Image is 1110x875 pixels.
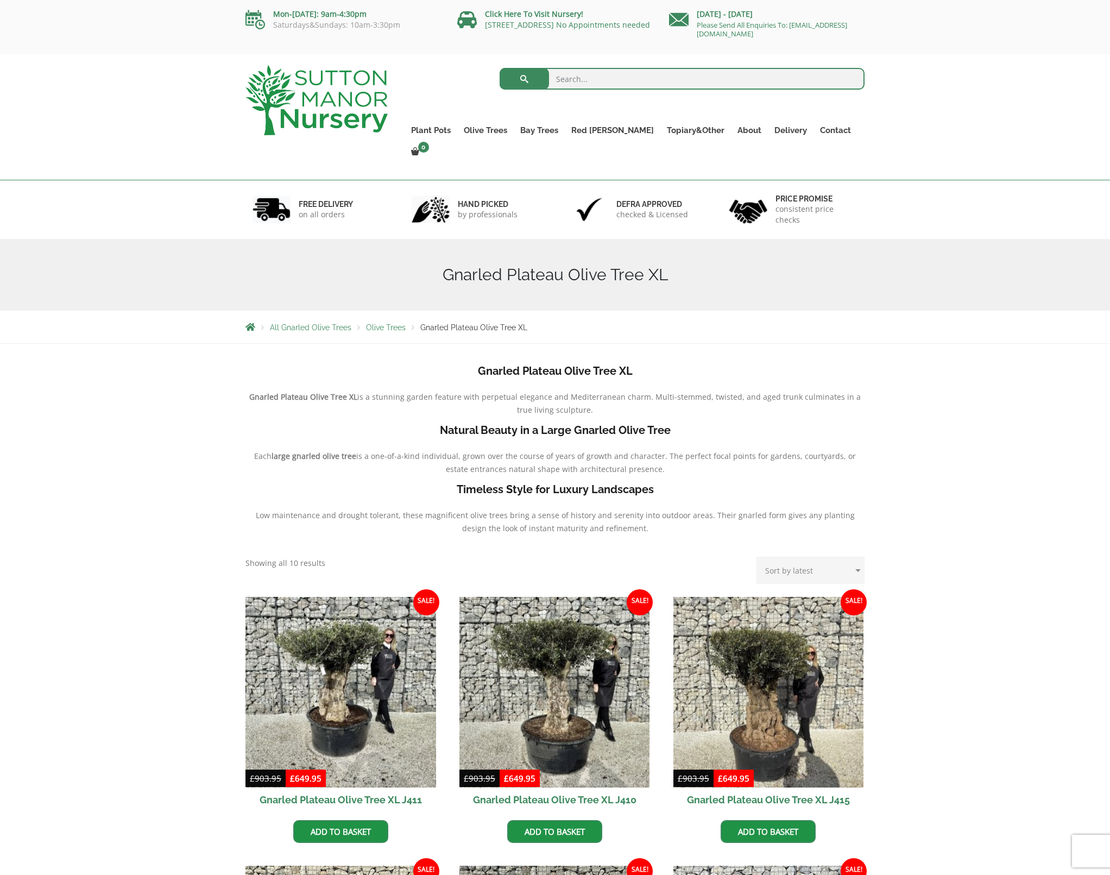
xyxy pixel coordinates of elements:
input: Search... [500,68,865,90]
h6: Defra approved [616,199,688,209]
p: Saturdays&Sundays: 10am-3:30pm [245,21,441,29]
span: 0 [418,142,429,153]
a: Add to basket: “Gnarled Plateau Olive Tree XL J415” [721,820,816,843]
select: Shop order [756,557,865,584]
a: Red [PERSON_NAME] [565,123,660,138]
span: Sale! [841,589,867,615]
p: Showing all 10 results [245,557,325,570]
img: 2.jpg [412,196,450,223]
p: [DATE] - [DATE] [669,8,865,21]
b: Gnarled Plateau Olive Tree XL [249,392,357,402]
a: About [731,123,768,138]
a: Sale! Gnarled Plateau Olive Tree XL J410 [459,597,650,812]
a: Delivery [768,123,813,138]
img: 3.jpg [570,196,608,223]
h2: Gnarled Plateau Olive Tree XL J415 [673,788,864,812]
img: 1.jpg [253,196,291,223]
p: consistent price checks [775,204,858,225]
a: Please Send All Enquiries To: [EMAIL_ADDRESS][DOMAIN_NAME] [697,20,847,39]
a: Add to basket: “Gnarled Plateau Olive Tree XL J411” [293,820,388,843]
span: £ [678,773,683,784]
a: Bay Trees [514,123,565,138]
span: is a stunning garden feature with perpetual elegance and Mediterranean charm. Multi-stemmed, twis... [357,392,861,415]
span: Sale! [413,589,439,615]
nav: Breadcrumbs [245,323,865,331]
p: on all orders [299,209,353,220]
span: Each [254,451,272,461]
span: £ [290,773,295,784]
a: Contact [813,123,857,138]
span: Gnarled Plateau Olive Tree XL [420,323,527,332]
a: Sale! Gnarled Plateau Olive Tree XL J415 [673,597,864,812]
h1: Gnarled Plateau Olive Tree XL [245,265,865,285]
h2: Gnarled Plateau Olive Tree XL J411 [245,788,436,812]
span: is a one-of-a-kind individual, grown over the course of years of growth and character. The perfec... [356,451,856,474]
span: £ [504,773,509,784]
a: Olive Trees [366,323,406,332]
bdi: 903.95 [678,773,709,784]
bdi: 649.95 [718,773,749,784]
p: by professionals [458,209,518,220]
h6: Price promise [775,194,858,204]
a: [STREET_ADDRESS] No Appointments needed [485,20,650,30]
a: Plant Pots [405,123,457,138]
span: Sale! [627,589,653,615]
bdi: 903.95 [250,773,281,784]
b: Timeless Style for Luxury Landscapes [457,483,654,496]
a: All Gnarled Olive Trees [270,323,351,332]
h2: Gnarled Plateau Olive Tree XL J410 [459,788,650,812]
a: Add to basket: “Gnarled Plateau Olive Tree XL J410” [507,820,602,843]
bdi: 903.95 [464,773,495,784]
img: Gnarled Plateau Olive Tree XL J410 [459,597,650,788]
span: £ [718,773,723,784]
span: £ [250,773,255,784]
a: Olive Trees [457,123,514,138]
a: Click Here To Visit Nursery! [485,9,583,19]
bdi: 649.95 [290,773,321,784]
span: £ [464,773,469,784]
img: Gnarled Plateau Olive Tree XL J415 [673,597,864,788]
b: Gnarled Plateau Olive Tree XL [478,364,633,377]
h6: FREE DELIVERY [299,199,353,209]
img: logo [245,65,388,135]
bdi: 649.95 [504,773,535,784]
b: large gnarled olive tree [272,451,356,461]
img: 4.jpg [729,193,767,226]
p: Mon-[DATE]: 9am-4:30pm [245,8,441,21]
img: Gnarled Plateau Olive Tree XL J411 [245,597,436,788]
b: Natural Beauty in a Large Gnarled Olive Tree [440,424,671,437]
a: 0 [405,144,432,160]
span: Low maintenance and drought tolerant, these magnificent olive trees bring a sense of history and ... [256,510,855,533]
a: Sale! Gnarled Plateau Olive Tree XL J411 [245,597,436,812]
a: Topiary&Other [660,123,731,138]
p: checked & Licensed [616,209,688,220]
h6: hand picked [458,199,518,209]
